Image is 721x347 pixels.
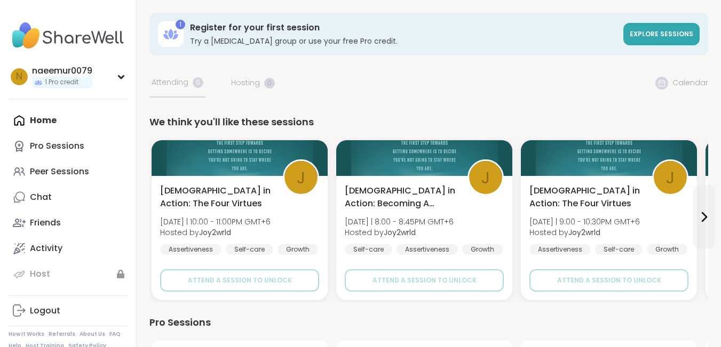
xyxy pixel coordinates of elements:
h3: Try a [MEDICAL_DATA] group or use your free Pro credit. [190,36,617,46]
span: [DEMOGRAPHIC_DATA] in Action: The Four Virtues [529,184,640,210]
span: [DATE] | 10:00 - 11:00PM GMT+6 [160,216,271,227]
b: Joy2wrld [384,227,416,238]
div: Logout [30,305,60,317]
a: Pro Sessions [9,133,128,159]
span: Hosted by [529,227,640,238]
div: Peer Sessions [30,166,89,177]
div: 1 [176,20,185,29]
div: We think you'll like these sessions [149,115,708,130]
div: Growth [278,244,318,255]
h3: Register for your first session [190,22,617,34]
button: Attend a session to unlock [529,269,688,292]
span: [DATE] | 9:00 - 10:30PM GMT+6 [529,216,640,227]
div: Pro Sessions [149,315,708,330]
div: Growth [462,244,503,255]
a: Friends [9,210,128,236]
a: About Us [80,330,105,338]
span: [DATE] | 8:00 - 8:45PM GMT+6 [345,216,454,227]
span: Attend a session to unlock [188,276,292,285]
a: Chat [9,184,128,210]
span: Hosted by [160,227,271,238]
div: Host [30,268,50,280]
div: Assertiveness [397,244,458,255]
div: Assertiveness [529,244,591,255]
span: [DEMOGRAPHIC_DATA] in Action: The Four Virtues [160,184,271,210]
b: Joy2wrld [568,227,600,238]
span: J [666,165,675,190]
div: naeemur0079 [32,65,92,77]
span: Attend a session to unlock [557,276,661,285]
div: Assertiveness [160,244,221,255]
img: ShareWell Nav Logo [9,17,128,54]
div: Chat [30,191,52,203]
a: Explore sessions [623,23,700,45]
a: Peer Sessions [9,159,128,184]
b: Joy2wrld [199,227,231,238]
div: Pro Sessions [30,140,84,152]
button: Attend a session to unlock [345,269,504,292]
a: How It Works [9,330,44,338]
span: Attend a session to unlock [373,276,477,285]
div: Self-care [595,244,643,255]
div: Friends [30,217,61,229]
span: Hosted by [345,227,454,238]
a: Logout [9,298,128,324]
span: 1 Pro credit [45,78,78,87]
a: Activity [9,236,128,261]
span: n [16,70,22,84]
span: J [481,165,490,190]
span: [DEMOGRAPHIC_DATA] in Action: Becoming A Leader of Self [345,184,456,210]
div: Self-care [226,244,273,255]
button: Attend a session to unlock [160,269,319,292]
div: Self-care [345,244,392,255]
a: Host [9,261,128,287]
div: Activity [30,243,62,254]
div: Growth [647,244,687,255]
span: J [297,165,305,190]
a: FAQ [109,330,121,338]
a: Referrals [49,330,75,338]
span: Explore sessions [630,29,693,38]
